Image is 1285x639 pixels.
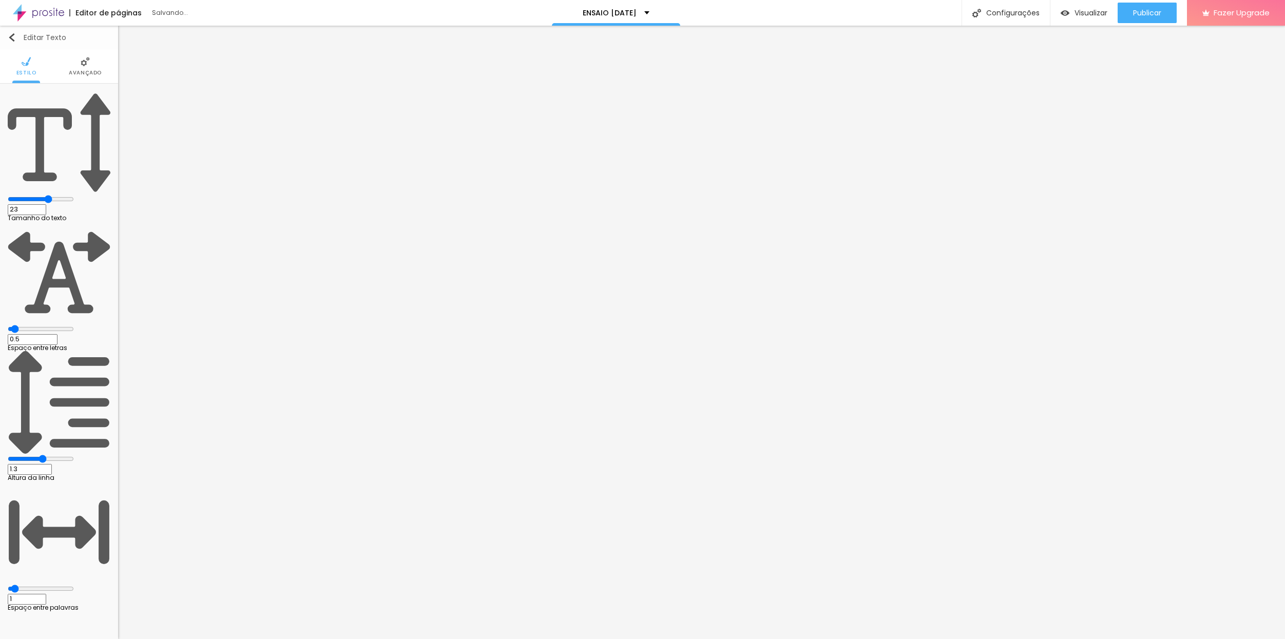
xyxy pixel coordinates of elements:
div: Editar Texto [8,33,66,42]
img: Icone [8,221,110,324]
img: Icone [8,481,110,584]
div: Editor de páginas [69,9,142,16]
img: Icone [8,91,110,194]
img: Icone [8,33,16,42]
div: Espaço entre letras [8,345,110,351]
img: Icone [8,351,110,454]
div: Tamanho do texto [8,215,110,221]
span: Avançado [69,70,102,75]
button: Visualizar [1050,3,1118,23]
div: Salvando... [152,10,270,16]
span: Publicar [1133,9,1161,17]
p: ENSAIO [DATE] [583,9,637,16]
img: Icone [22,57,31,66]
iframe: Editor [118,26,1285,639]
span: Estilo [16,70,36,75]
span: Visualizar [1075,9,1107,17]
img: Icone [972,9,981,17]
span: Fazer Upgrade [1214,8,1270,17]
img: view-1.svg [1061,9,1069,17]
div: Espaço entre palavras [8,605,110,611]
img: Icone [81,57,90,66]
div: Altura da linha [8,475,110,481]
button: Publicar [1118,3,1177,23]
